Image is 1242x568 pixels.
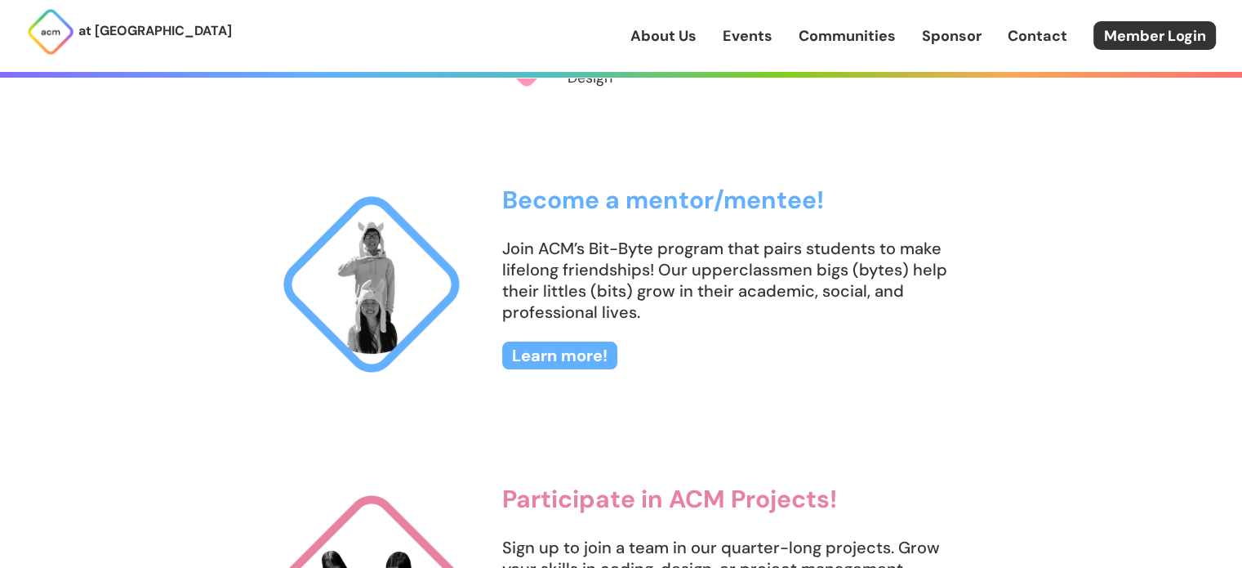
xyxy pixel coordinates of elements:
a: Communities [799,25,896,47]
img: ACM Logo [26,7,75,56]
a: About Us [630,25,697,47]
a: Learn more! [502,342,617,369]
a: Member Login [1093,21,1216,50]
a: at [GEOGRAPHIC_DATA] [26,7,232,56]
h3: Become a mentor/mentee! [502,186,969,213]
a: Sponsor [922,25,982,47]
p: at [GEOGRAPHIC_DATA] [78,20,232,42]
a: Events [723,25,772,47]
a: Contact [1008,25,1067,47]
p: Join ACM’s Bit-Byte program that pairs students to make lifelong friendships! Our upperclassmen b... [502,238,969,323]
h3: Participate in ACM Projects! [502,485,969,512]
